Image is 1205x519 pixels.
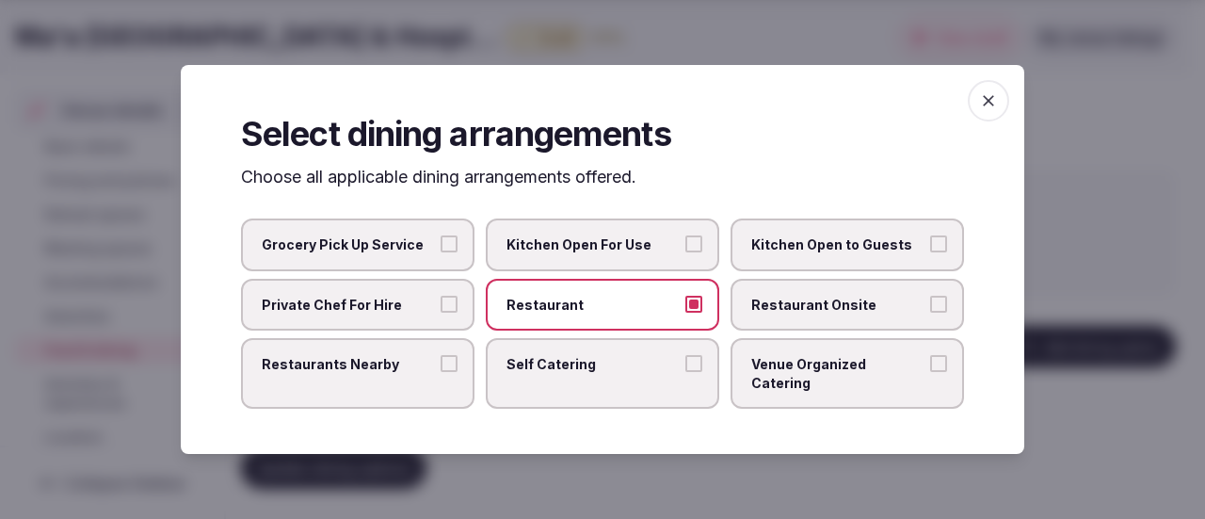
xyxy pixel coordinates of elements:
[262,235,435,254] span: Grocery Pick Up Service
[930,235,947,252] button: Kitchen Open to Guests
[506,235,680,254] span: Kitchen Open For Use
[262,296,435,315] span: Private Chef For Hire
[751,355,924,392] span: Venue Organized Catering
[241,165,964,188] p: Choose all applicable dining arrangements offered.
[685,355,702,372] button: Self Catering
[441,235,458,252] button: Grocery Pick Up Service
[685,296,702,313] button: Restaurant
[930,296,947,313] button: Restaurant Onsite
[441,355,458,372] button: Restaurants Nearby
[506,355,680,374] span: Self Catering
[930,355,947,372] button: Venue Organized Catering
[441,296,458,313] button: Private Chef For Hire
[751,296,924,315] span: Restaurant Onsite
[241,110,964,157] h2: Select dining arrangements
[751,235,924,254] span: Kitchen Open to Guests
[262,355,435,374] span: Restaurants Nearby
[685,235,702,252] button: Kitchen Open For Use
[506,296,680,315] span: Restaurant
